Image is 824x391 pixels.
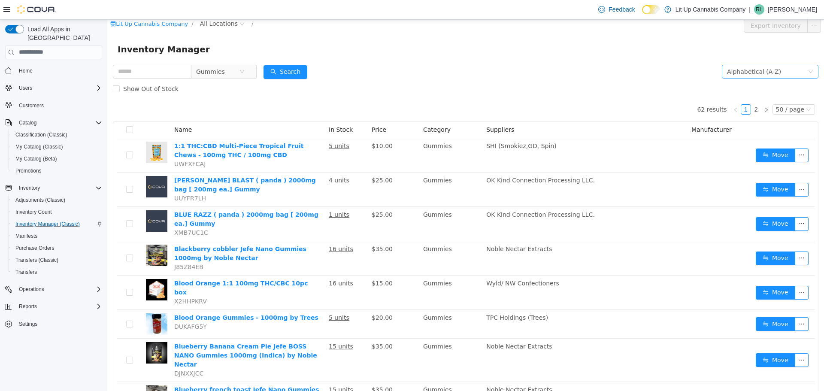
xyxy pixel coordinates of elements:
button: Settings [2,318,106,330]
a: Inventory Manager (Classic) [12,219,83,229]
li: 62 results [590,85,619,95]
span: Noble Nectar Extracts [379,367,445,373]
img: BERRY BLAST ( panda ) 2000mg bag [ 200mg ea.] Gummy placeholder [39,156,60,178]
span: Suppliers [379,106,407,113]
button: Catalog [15,118,40,128]
span: Settings [15,318,102,329]
span: In Stock [221,106,245,113]
li: Previous Page [623,85,633,95]
button: Transfers (Classic) [9,254,106,266]
button: Users [2,82,106,94]
span: Purchase Orders [15,245,55,252]
button: icon: ellipsis [688,297,701,311]
img: Blueberry french toast Jefe Nano Gummies 1000mg by Noble Nectar hero shot [39,366,60,387]
span: Promotions [12,166,102,176]
span: Dark Mode [642,14,642,15]
span: X2HHPKRV [67,278,100,285]
span: Name [67,106,85,113]
span: Settings [19,321,37,327]
button: icon: ellipsis [688,129,701,142]
img: BLUE RAZZ ( panda ) 2000mg bag [ 200mg ea.] Gummy placeholder [39,191,60,212]
span: Manifests [15,233,37,239]
td: Gummies [312,319,376,362]
a: Purchase Orders [12,243,58,253]
img: Cova [17,5,56,14]
span: Manufacturer [584,106,624,113]
nav: Complex example [5,61,102,353]
span: $35.00 [264,226,285,233]
span: TPC Holdings (Trees) [379,294,441,301]
u: 15 units [221,367,246,373]
button: Reports [2,300,106,312]
span: $35.00 [264,323,285,330]
a: Blood Orange Gummies - 1000mg by Trees [67,294,211,301]
span: Home [15,65,102,76]
span: Feedback [609,5,635,14]
button: Operations [15,284,48,294]
button: icon: ellipsis [688,333,701,347]
button: Promotions [9,165,106,177]
span: Classification (Classic) [15,131,67,138]
a: Classification (Classic) [12,130,71,140]
span: Catalog [15,118,102,128]
i: icon: right [657,88,662,93]
span: $10.00 [264,123,285,130]
span: DUKAFG5Y [67,303,100,310]
img: Blackberry cobbler Jefe Nano Gummies 1000mg by Noble Nectar hero shot [39,225,60,246]
span: Operations [15,284,102,294]
span: / [84,1,86,7]
button: icon: swapMove [648,266,688,280]
span: Inventory Manager (Classic) [15,221,80,227]
button: icon: swapMove [648,197,688,211]
span: Noble Nectar Extracts [379,226,445,233]
span: My Catalog (Classic) [12,142,102,152]
a: 1:1 THC:CBD Multi-Piece Tropical Fruit Chews - 100mg THC / 100mg CBD [67,123,197,139]
span: / [144,1,146,7]
span: Transfers (Classic) [12,255,102,265]
p: Lit Up Cannabis Company [676,4,745,15]
a: Manifests [12,231,41,241]
img: 1:1 THC:CBD Multi-Piece Tropical Fruit Chews - 100mg THC / 100mg CBD hero shot [39,122,60,143]
a: icon: shopLit Up Cannabis Company [3,1,81,7]
span: Customers [15,100,102,111]
a: Adjustments (Classic) [12,195,69,205]
button: Operations [2,283,106,295]
button: icon: swapMove [648,232,688,246]
span: Adjustments (Classic) [15,197,65,203]
button: icon: swapMove [648,333,688,347]
span: J85Z84EB [67,244,96,251]
button: icon: swapMove [648,163,688,177]
a: My Catalog (Classic) [12,142,67,152]
u: 16 units [221,260,246,267]
button: Reports [15,301,40,312]
a: Customers [15,100,47,111]
li: Next Page [654,85,664,95]
a: Transfers (Classic) [12,255,62,265]
u: 16 units [221,226,246,233]
span: Home [19,67,33,74]
span: Inventory [19,185,40,191]
a: Blueberry french toast Jefe Nano Gummies 1000mg by Noble Nectar [67,367,212,382]
span: $20.00 [264,294,285,301]
span: Catalog [19,119,36,126]
button: Customers [2,99,106,112]
span: Inventory Manager (Classic) [12,219,102,229]
td: Gummies [312,187,376,221]
td: Gummies [312,118,376,153]
td: Gummies [312,153,376,187]
span: Adjustments (Classic) [12,195,102,205]
button: Home [2,64,106,77]
button: Classification (Classic) [9,129,106,141]
span: Inventory Manager [10,23,108,36]
p: | [749,4,751,15]
span: XMB7UC1C [67,209,101,216]
u: 15 units [221,323,246,330]
img: Blood Orange Gummies - 1000mg by Trees hero shot [39,294,60,315]
a: Settings [15,319,41,329]
button: Inventory Manager (Classic) [9,218,106,230]
button: My Catalog (Classic) [9,141,106,153]
span: My Catalog (Beta) [15,155,57,162]
a: My Catalog (Beta) [12,154,61,164]
span: My Catalog (Classic) [15,143,63,150]
button: icon: swapMove [648,297,688,311]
